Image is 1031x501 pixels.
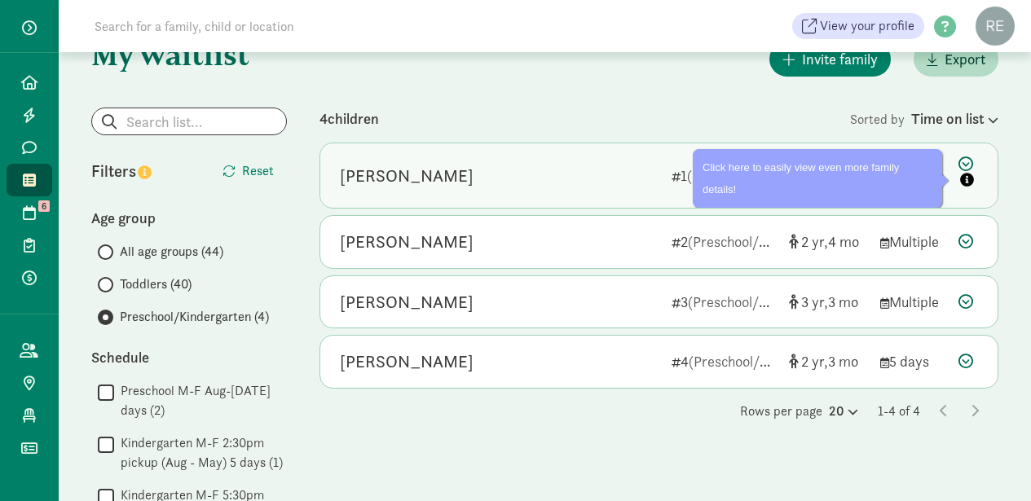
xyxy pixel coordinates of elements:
[829,402,858,421] div: 20
[914,42,998,77] button: Export
[38,200,50,212] span: 6
[802,48,878,70] span: Invite family
[792,13,924,39] a: View your profile
[769,42,891,77] button: Invite family
[689,352,844,371] span: (Preschool/Kindergarten)
[672,350,776,372] div: 4
[672,231,776,253] div: 2
[688,232,843,251] span: (Preschool/Kindergarten)
[120,242,223,261] span: All age groups (44)
[850,108,998,130] div: Sorted by
[687,166,842,185] span: (Preschool/Kindergarten)
[880,350,945,372] div: 5 days
[92,108,286,134] input: Search list...
[319,402,998,421] div: Rows per page 1-4 of 4
[789,231,867,253] div: [object Object]
[340,289,474,315] div: Sadie Lamoureux
[688,292,843,311] span: (Preschool/Kindergarten)
[209,155,287,187] button: Reset
[828,232,859,251] span: 4
[7,196,52,229] a: 6
[91,207,287,229] div: Age group
[91,346,287,368] div: Schedule
[672,165,776,187] div: 1
[120,307,269,327] span: Preschool/Kindergarten (4)
[801,352,828,371] span: 2
[789,291,867,313] div: [object Object]
[340,349,474,375] div: Ellis Miller
[820,16,914,36] span: View your profile
[672,291,776,313] div: 3
[911,108,998,130] div: Time on list
[945,48,985,70] span: Export
[91,38,287,71] h1: My waitlist
[828,352,858,371] span: 3
[120,275,192,294] span: Toddlers (40)
[340,163,474,189] div: Fiona Shelley
[91,159,189,183] div: Filters
[880,231,945,253] div: Multiple
[880,291,945,313] div: Multiple
[801,232,828,251] span: 2
[949,423,1031,501] iframe: Chat Widget
[114,381,287,420] label: Preschool M-F Aug-[DATE] days (2)
[114,433,287,472] label: Kindergarten M-F 2:30pm pickup (Aug - May) 5 days (1)
[789,350,867,372] div: [object Object]
[319,108,850,130] div: 4 children
[801,292,828,311] span: 3
[340,229,474,255] div: Ryan Hoerner
[85,10,542,42] input: Search for a family, child or location
[242,161,274,181] span: Reset
[828,292,858,311] span: 3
